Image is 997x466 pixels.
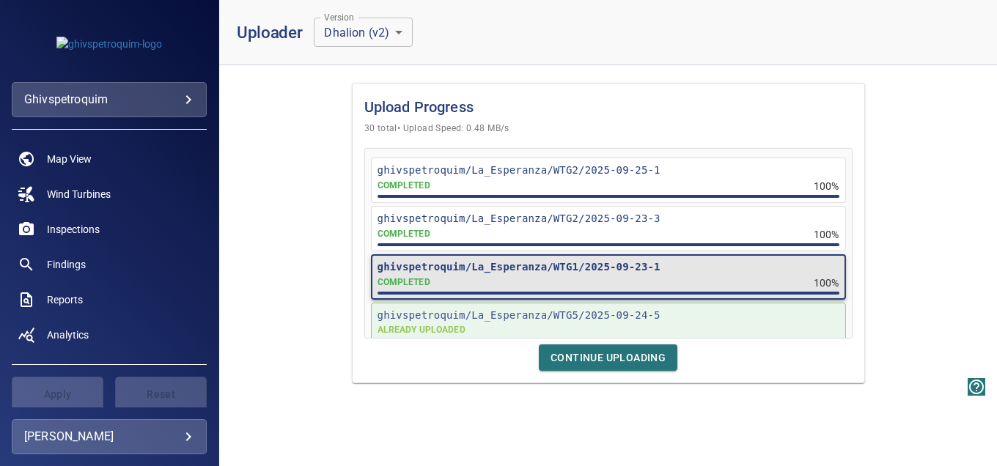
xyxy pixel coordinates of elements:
span: Inspections [47,222,100,237]
div: ghivspetroquim [12,82,207,117]
p: 100% [814,275,839,290]
p: ghivspetroquim/La_Esperanza/WTG5/2025-09-24-5 [378,308,839,322]
div: ghivspetroquim [24,88,194,111]
h1: Upload Progress [364,95,853,119]
h1: Uploader [237,23,302,42]
div: All files for this inspection have been successfully uploaded. [378,228,430,240]
span: Continue Uploading [551,349,666,367]
a: inspections noActive [12,212,207,247]
p: 100% [814,227,839,242]
p: 100% [814,179,839,193]
div: All files for this inspection have been successfully uploaded. [378,180,430,192]
div: This inspection has been checked and all files were previously uploaded. [378,324,466,336]
div: Dhalion (v2) [314,18,413,47]
span: Analytics [47,328,89,342]
p: ALREADY UPLOADED [378,324,466,336]
span: Wind Turbines [47,187,111,201]
img: ghivspetroquim-logo [56,37,162,51]
p: COMPLETED [378,228,430,240]
p: COMPLETED [378,276,430,289]
div: [PERSON_NAME] [24,425,194,448]
p: ghivspetroquim/La_Esperanza/WTG2/2025-09-25-1 [378,163,839,177]
span: Findings [47,257,86,272]
p: COMPLETED [378,180,430,192]
span: 30 total • Upload Speed: 0.48 MB/s [364,122,853,136]
a: findings noActive [12,247,207,282]
a: windturbines noActive [12,177,207,212]
span: Map View [47,152,92,166]
p: ghivspetroquim/La_Esperanza/WTG2/2025-09-23-3 [378,211,839,226]
a: analytics noActive [12,317,207,352]
span: Reports [47,292,83,307]
a: reports noActive [12,282,207,317]
p: ghivspetroquim/La_Esperanza/WTG1/2025-09-23-1 [378,259,839,274]
a: map noActive [12,141,207,177]
button: Continue Uploading [539,344,677,371]
div: All files for this inspection have been successfully uploaded. [378,276,430,289]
